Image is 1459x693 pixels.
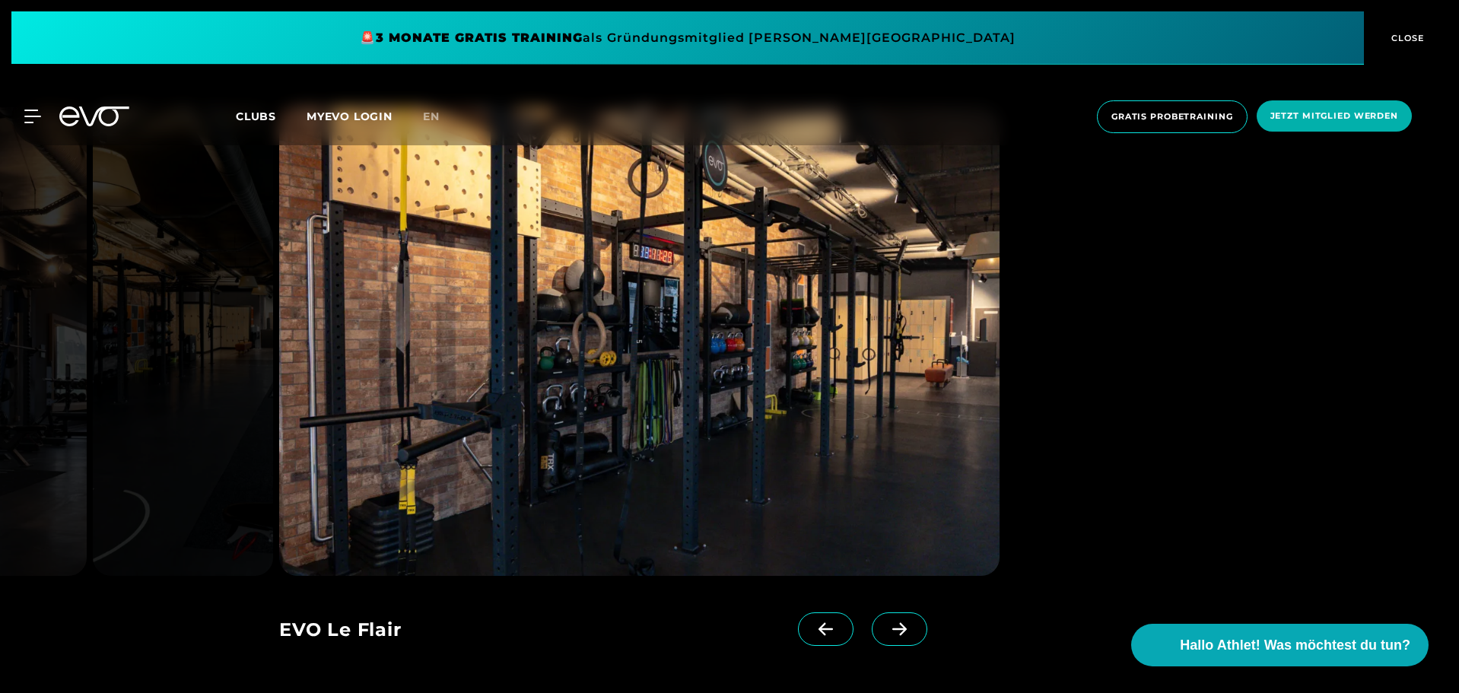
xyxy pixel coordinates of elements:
span: Clubs [236,110,276,123]
span: CLOSE [1387,31,1425,45]
span: Jetzt Mitglied werden [1270,110,1398,122]
span: Hallo Athlet! Was möchtest du tun? [1180,635,1410,656]
a: Clubs [236,109,307,123]
img: evofitness [279,107,1000,576]
a: Gratis Probetraining [1092,100,1252,133]
span: en [423,110,440,123]
a: MYEVO LOGIN [307,110,393,123]
a: Jetzt Mitglied werden [1252,100,1416,133]
span: Gratis Probetraining [1111,110,1233,123]
div: EVO Le Flair [279,612,798,650]
img: evofitness [93,107,273,576]
button: CLOSE [1364,11,1448,65]
a: en [423,108,458,126]
button: Hallo Athlet! Was möchtest du tun? [1131,624,1429,666]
